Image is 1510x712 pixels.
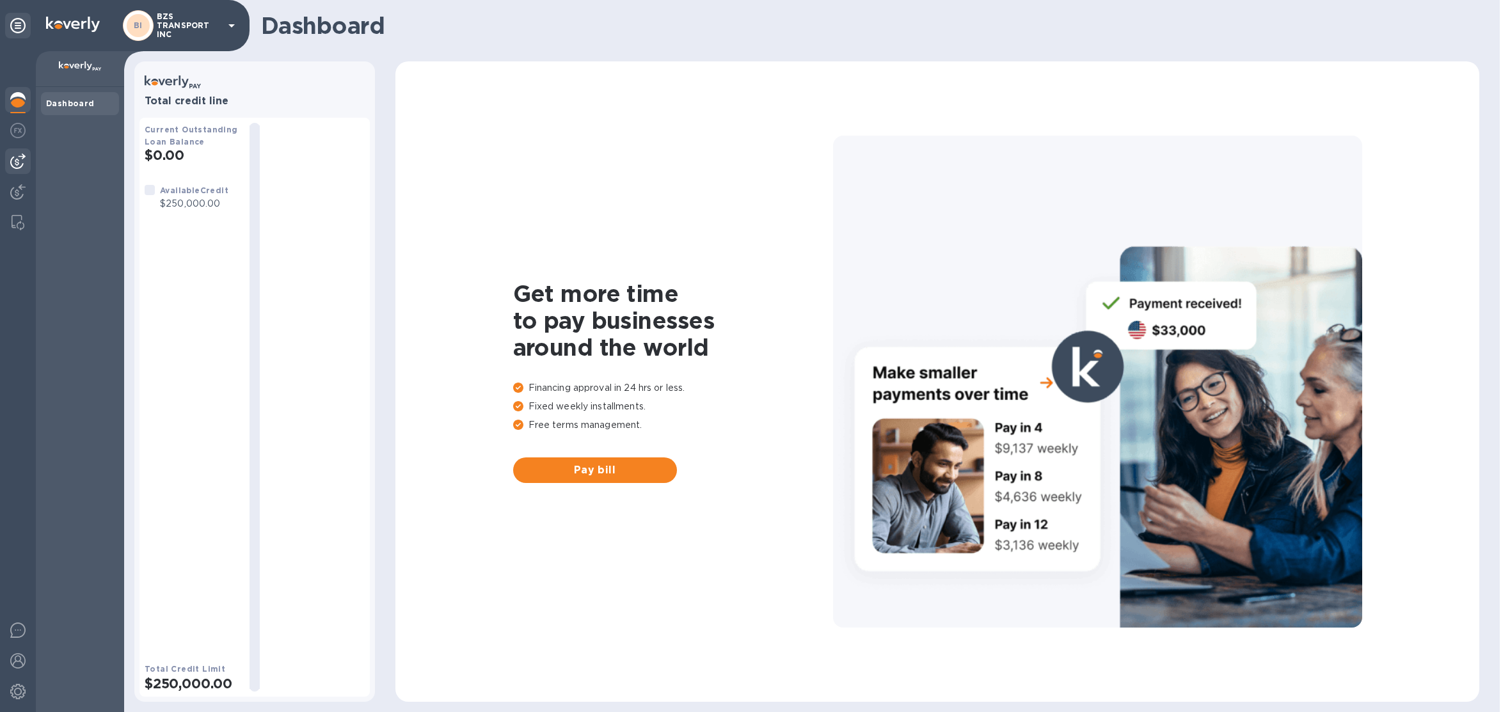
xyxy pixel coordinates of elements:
[10,123,26,138] img: Foreign exchange
[261,12,1473,39] h1: Dashboard
[523,463,667,478] span: Pay bill
[513,457,677,483] button: Pay bill
[160,186,228,195] b: Available Credit
[5,13,31,38] div: Unpin categories
[513,400,833,413] p: Fixed weekly installments.
[145,95,365,107] h3: Total credit line
[145,664,225,674] b: Total Credit Limit
[157,12,221,39] p: BZS TRANSPORT INC
[46,99,95,108] b: Dashboard
[513,381,833,395] p: Financing approval in 24 hrs or less.
[145,147,239,163] h2: $0.00
[513,418,833,432] p: Free terms management.
[513,280,833,361] h1: Get more time to pay businesses around the world
[160,197,228,210] p: $250,000.00
[145,676,239,692] h2: $250,000.00
[46,17,100,32] img: Logo
[134,20,143,30] b: BI
[145,125,238,146] b: Current Outstanding Loan Balance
